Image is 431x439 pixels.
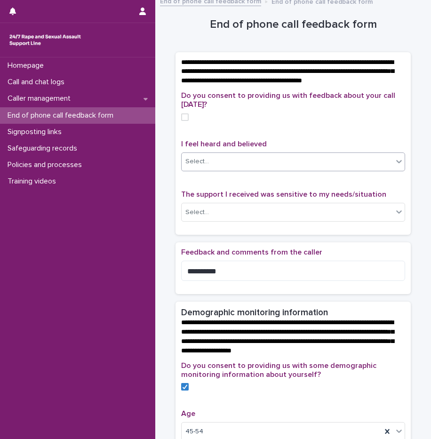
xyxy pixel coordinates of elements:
p: Caller management [4,94,78,103]
p: Safeguarding records [4,144,85,153]
div: Select... [185,208,209,217]
p: Policies and processes [4,160,89,169]
p: Training videos [4,177,64,186]
p: Signposting links [4,128,69,136]
span: Feedback and comments from the caller [181,248,322,256]
h2: Demographic monitoring information [181,307,328,318]
span: Age [181,410,195,417]
p: Call and chat logs [4,78,72,87]
span: 45-54 [185,427,203,437]
span: Do you consent to providing us with feedback about your call [DATE]? [181,92,395,108]
div: Select... [185,157,209,167]
span: Do you consent to providing us with some demographic monitoring information about yourself? [181,362,376,378]
span: I feel heard and believed [181,140,267,148]
span: The support I received was sensitive to my needs/situation [181,191,386,198]
img: rhQMoQhaT3yELyF149Cw [8,31,83,49]
p: Homepage [4,61,51,70]
p: End of phone call feedback form [4,111,121,120]
h1: End of phone call feedback form [176,18,411,32]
